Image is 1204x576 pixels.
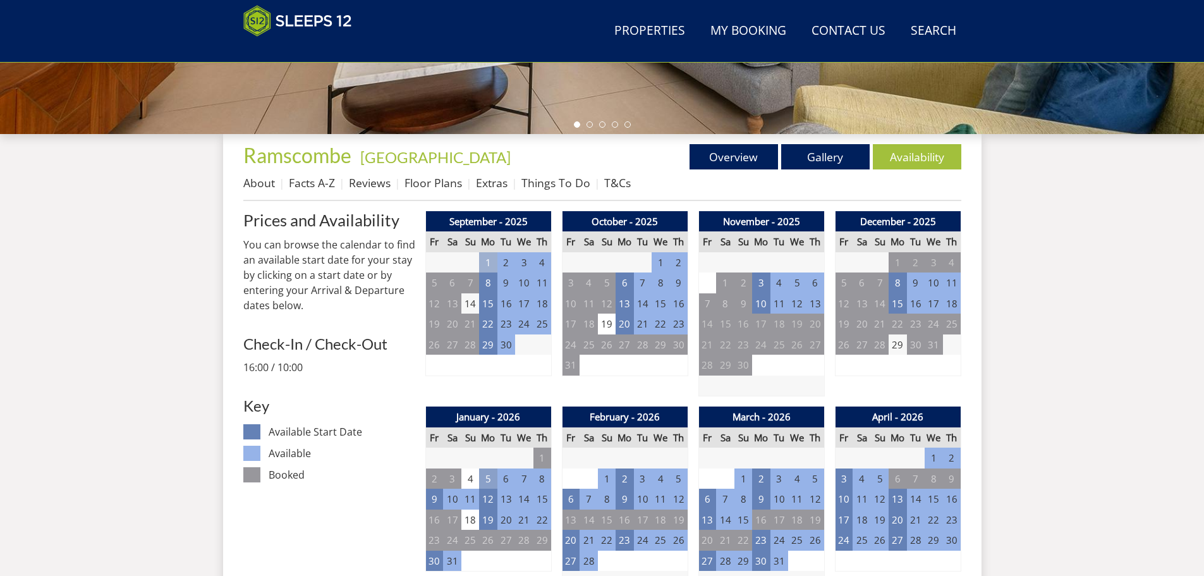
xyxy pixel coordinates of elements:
[355,148,511,166] span: -
[734,355,752,376] td: 30
[598,427,616,448] th: Su
[806,273,824,293] td: 6
[752,489,770,510] td: 9
[853,314,870,334] td: 20
[752,273,770,293] td: 3
[943,273,961,293] td: 11
[907,273,925,293] td: 9
[907,252,925,273] td: 2
[616,334,633,355] td: 27
[497,231,515,252] th: Tu
[269,446,415,461] dd: Available
[835,510,853,530] td: 17
[515,293,533,314] td: 17
[806,17,891,46] a: Contact Us
[889,231,906,252] th: Mo
[425,293,443,314] td: 12
[515,273,533,293] td: 10
[243,211,415,229] a: Prices and Availability
[562,510,580,530] td: 13
[734,231,752,252] th: Su
[835,427,853,448] th: Fr
[580,510,597,530] td: 14
[907,293,925,314] td: 16
[806,314,824,334] td: 20
[705,17,791,46] a: My Booking
[906,17,961,46] a: Search
[943,293,961,314] td: 18
[943,510,961,530] td: 23
[598,273,616,293] td: 5
[616,314,633,334] td: 20
[443,530,461,551] td: 24
[425,510,443,530] td: 16
[889,252,906,273] td: 1
[479,510,497,530] td: 19
[734,334,752,355] td: 23
[788,334,806,355] td: 26
[925,510,942,530] td: 22
[461,314,479,334] td: 21
[781,144,870,169] a: Gallery
[871,469,889,489] td: 5
[716,355,734,376] td: 29
[562,293,580,314] td: 10
[479,334,497,355] td: 29
[616,293,633,314] td: 13
[515,314,533,334] td: 24
[289,175,335,190] a: Facts A-Z
[670,510,688,530] td: 19
[533,448,551,469] td: 1
[515,469,533,489] td: 7
[788,293,806,314] td: 12
[425,427,443,448] th: Fr
[835,211,961,232] th: December - 2025
[533,252,551,273] td: 4
[889,314,906,334] td: 22
[425,489,443,510] td: 9
[907,334,925,355] td: 30
[806,469,824,489] td: 5
[598,510,616,530] td: 15
[634,231,652,252] th: Tu
[716,231,734,252] th: Sa
[425,314,443,334] td: 19
[497,314,515,334] td: 23
[871,293,889,314] td: 14
[497,427,515,448] th: Tu
[616,469,633,489] td: 2
[616,231,633,252] th: Mo
[788,314,806,334] td: 19
[533,427,551,448] th: Th
[670,273,688,293] td: 9
[925,334,942,355] td: 31
[652,510,669,530] td: 18
[652,469,669,489] td: 4
[943,231,961,252] th: Th
[889,427,906,448] th: Mo
[670,314,688,334] td: 23
[443,231,461,252] th: Sa
[770,469,788,489] td: 3
[716,334,734,355] td: 22
[925,252,942,273] td: 3
[907,427,925,448] th: Tu
[835,489,853,510] td: 10
[806,427,824,448] th: Th
[770,314,788,334] td: 18
[243,143,355,168] a: Ramscombe
[889,293,906,314] td: 15
[604,175,631,190] a: T&Cs
[871,273,889,293] td: 7
[562,314,580,334] td: 17
[770,489,788,510] td: 10
[670,252,688,273] td: 2
[497,273,515,293] td: 9
[925,231,942,252] th: We
[243,360,415,375] p: 16:00 / 10:00
[670,293,688,314] td: 16
[889,334,906,355] td: 29
[871,427,889,448] th: Su
[943,314,961,334] td: 25
[616,489,633,510] td: 9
